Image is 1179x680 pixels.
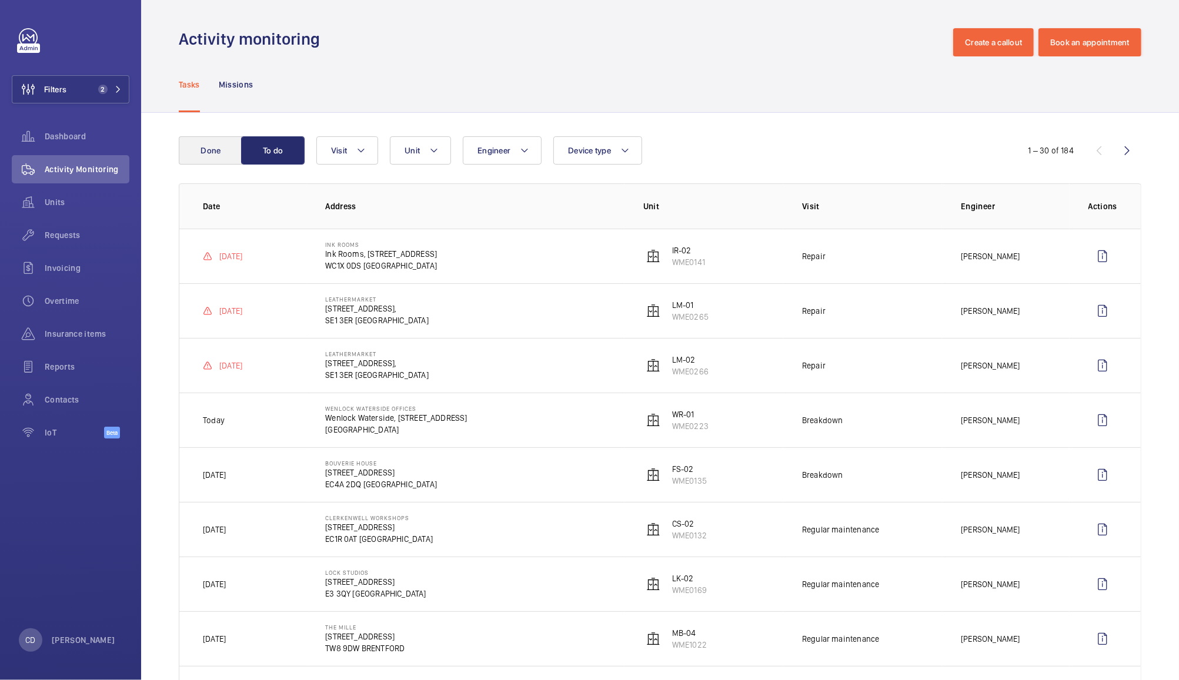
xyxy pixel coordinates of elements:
[325,405,467,412] p: Wenlock Waterside Offices
[961,305,1020,317] p: [PERSON_NAME]
[325,521,433,533] p: [STREET_ADDRESS]
[961,250,1020,262] p: [PERSON_NAME]
[325,369,429,381] p: SE1 3ER [GEOGRAPHIC_DATA]
[45,394,129,406] span: Contacts
[325,631,405,642] p: [STREET_ADDRESS]
[672,572,707,584] p: LK-02
[331,146,347,155] span: Visit
[203,578,226,590] p: [DATE]
[672,475,707,487] p: WME0135
[802,250,826,262] p: Repair
[672,518,707,530] p: CS-02
[802,469,843,481] p: Breakdown
[241,136,305,165] button: To do
[45,295,129,307] span: Overtime
[104,427,120,438] span: Beta
[646,304,660,318] img: elevator.svg
[961,578,1020,590] p: [PERSON_NAME]
[203,524,226,535] p: [DATE]
[325,350,429,357] p: Leathermarket
[325,412,467,424] p: Wenlock Waterside, [STREET_ADDRESS]
[325,424,467,436] p: [GEOGRAPHIC_DATA]
[672,463,707,475] p: FS-02
[672,627,707,639] p: MB-04
[802,633,879,645] p: Regular maintenance
[219,360,242,371] p: [DATE]
[45,427,104,438] span: IoT
[179,28,327,50] h1: Activity monitoring
[203,469,226,481] p: [DATE]
[646,468,660,482] img: elevator.svg
[98,85,108,94] span: 2
[477,146,510,155] span: Engineer
[802,524,879,535] p: Regular maintenance
[672,408,709,420] p: WR-01
[961,414,1020,426] p: [PERSON_NAME]
[219,250,242,262] p: [DATE]
[325,260,437,272] p: WC1X 0DS [GEOGRAPHIC_DATA]
[325,569,426,576] p: Lock Studios
[672,366,709,377] p: WME0266
[953,28,1034,56] button: Create a callout
[802,305,826,317] p: Repair
[44,83,66,95] span: Filters
[203,414,225,426] p: Today
[325,357,429,369] p: [STREET_ADDRESS],
[1088,200,1117,212] p: Actions
[802,200,942,212] p: Visit
[203,200,306,212] p: Date
[961,360,1020,371] p: [PERSON_NAME]
[203,633,226,645] p: [DATE]
[672,639,707,651] p: WME1022
[553,136,642,165] button: Device type
[45,196,129,208] span: Units
[646,522,660,537] img: elevator.svg
[646,359,660,373] img: elevator.svg
[961,524,1020,535] p: [PERSON_NAME]
[1038,28,1141,56] button: Book an appointment
[672,584,707,596] p: WME0169
[12,75,129,103] button: Filters2
[802,360,826,371] p: Repair
[672,244,705,256] p: IR-02
[45,262,129,274] span: Invoicing
[961,200,1069,212] p: Engineer
[219,305,242,317] p: [DATE]
[646,632,660,646] img: elevator.svg
[325,588,426,599] p: E3 3QY [GEOGRAPHIC_DATA]
[568,146,611,155] span: Device type
[45,361,129,373] span: Reports
[390,136,451,165] button: Unit
[325,314,429,326] p: SE1 3ER [GEOGRAPHIC_DATA]
[325,460,437,467] p: Bouverie House
[672,256,705,268] p: WME0141
[45,229,129,241] span: Requests
[179,136,242,165] button: Done
[961,469,1020,481] p: [PERSON_NAME]
[325,248,437,260] p: Ink Rooms, [STREET_ADDRESS]
[646,577,660,591] img: elevator.svg
[52,634,115,646] p: [PERSON_NAME]
[325,478,437,490] p: EC4A 2DQ [GEOGRAPHIC_DATA]
[325,296,429,303] p: Leathermarket
[802,578,879,590] p: Regular maintenance
[179,79,200,91] p: Tasks
[463,136,542,165] button: Engineer
[325,467,437,478] p: [STREET_ADDRESS]
[45,163,129,175] span: Activity Monitoring
[219,79,253,91] p: Missions
[802,414,843,426] p: Breakdown
[325,241,437,248] p: Ink Rooms
[325,303,429,314] p: [STREET_ADDRESS],
[325,200,624,212] p: Address
[325,533,433,545] p: EC1R 0AT [GEOGRAPHIC_DATA]
[25,634,35,646] p: CD
[672,311,709,323] p: WME0265
[961,633,1020,645] p: [PERSON_NAME]
[325,514,433,521] p: Clerkenwell Workshops
[325,624,405,631] p: The Mille
[45,328,129,340] span: Insurance items
[316,136,378,165] button: Visit
[45,130,129,142] span: Dashboard
[646,413,660,427] img: elevator.svg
